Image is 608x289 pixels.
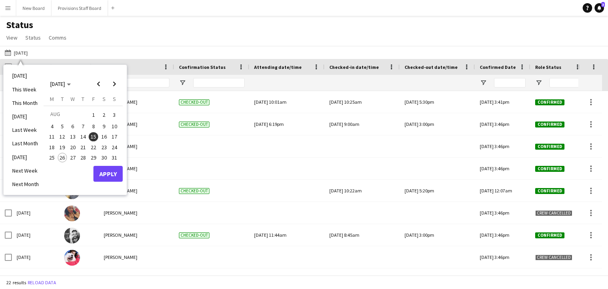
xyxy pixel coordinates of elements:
[6,34,17,41] span: View
[405,180,470,202] div: [DATE] 5:20pm
[535,210,572,216] span: Crew cancelled
[179,188,209,194] span: Checked-out
[47,121,57,131] button: 04-08-2025
[57,131,67,142] button: 12-08-2025
[8,137,44,150] li: Last Month
[64,64,78,70] span: Photo
[99,153,109,162] span: 30
[68,132,78,142] span: 13
[89,132,98,142] span: 15
[179,122,209,127] span: Checked-out
[475,224,530,246] div: [DATE] 3:46pm
[68,152,78,163] button: 27-08-2025
[49,34,66,41] span: Comms
[118,78,169,87] input: Name Filter Input
[58,122,67,131] span: 5
[50,95,54,103] span: M
[329,113,395,135] div: [DATE] 9:00am
[475,246,530,268] div: [DATE] 3:46pm
[99,152,109,163] button: 30-08-2025
[88,109,99,121] button: 01-08-2025
[89,122,98,131] span: 8
[68,121,78,131] button: 06-08-2025
[494,78,526,87] input: Confirmed Date Filter Input
[535,232,564,238] span: Confirmed
[47,77,74,91] button: Choose month and year
[51,0,108,16] button: Provisions Staff Board
[405,64,458,70] span: Checked-out date/time
[475,180,530,202] div: [DATE] 12:07am
[535,64,561,70] span: Role Status
[47,131,57,142] button: 11-08-2025
[47,142,57,152] button: 18-08-2025
[329,224,395,246] div: [DATE] 8:45am
[103,95,106,103] span: S
[109,152,120,163] button: 31-08-2025
[475,135,530,157] div: [DATE] 3:46pm
[104,232,137,238] span: [PERSON_NAME]
[535,79,542,86] button: Open Filter Menu
[47,152,57,163] button: 25-08-2025
[88,121,99,131] button: 08-08-2025
[254,113,320,135] div: [DATE] 6:19pm
[329,64,379,70] span: Checked-in date/time
[92,95,95,103] span: F
[179,99,209,105] span: Checked-out
[535,188,564,194] span: Confirmed
[179,64,226,70] span: Confirmation Status
[535,144,564,150] span: Confirmed
[601,2,605,7] span: 3
[46,32,70,43] a: Comms
[104,254,137,260] span: [PERSON_NAME]
[58,153,67,162] span: 26
[82,95,84,103] span: T
[535,122,564,127] span: Confirmed
[88,131,99,142] button: 15-08-2025
[104,210,137,216] span: [PERSON_NAME]
[47,153,57,162] span: 25
[78,131,88,142] button: 14-08-2025
[8,96,44,110] li: This Month
[3,32,21,43] a: View
[179,79,186,86] button: Open Filter Menu
[99,142,109,152] button: 23-08-2025
[12,202,59,224] div: [DATE]
[47,109,88,121] td: AUG
[8,150,44,164] li: [DATE]
[8,83,44,96] li: This Week
[58,132,67,142] span: 12
[99,109,109,120] span: 2
[78,142,88,152] button: 21-08-2025
[8,123,44,137] li: Last Week
[480,79,487,86] button: Open Filter Menu
[47,132,57,142] span: 11
[93,166,123,182] button: Apply
[99,109,109,121] button: 02-08-2025
[57,152,67,163] button: 26-08-2025
[3,48,29,57] button: [DATE]
[64,250,80,266] img: Joanna Silva
[99,132,109,142] span: 16
[89,109,98,120] span: 1
[57,121,67,131] button: 05-08-2025
[104,64,116,70] span: Name
[110,153,119,162] span: 31
[535,166,564,172] span: Confirmed
[50,80,65,87] span: [DATE]
[78,143,88,152] span: 21
[68,143,78,152] span: 20
[68,131,78,142] button: 13-08-2025
[329,91,395,113] div: [DATE] 10:25am
[47,143,57,152] span: 18
[70,95,75,103] span: W
[254,224,320,246] div: [DATE] 11:44am
[99,131,109,142] button: 16-08-2025
[475,158,530,179] div: [DATE] 3:46pm
[106,76,122,92] button: Next month
[12,224,59,246] div: [DATE]
[25,34,41,41] span: Status
[475,113,530,135] div: [DATE] 3:46pm
[193,78,245,87] input: Confirmation Status Filter Input
[405,113,470,135] div: [DATE] 3:00pm
[99,121,109,131] button: 09-08-2025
